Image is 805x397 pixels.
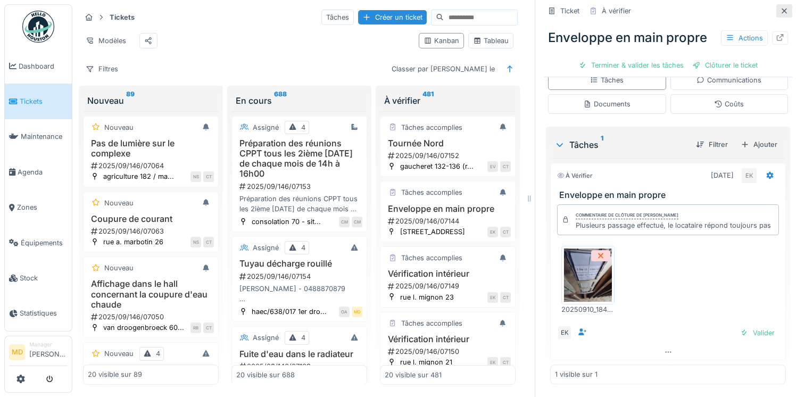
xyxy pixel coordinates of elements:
div: Clôturer le ticket [688,58,762,72]
div: 20 visible sur 89 [88,370,142,380]
div: Nouveau [104,198,134,208]
div: 4 [301,333,305,343]
div: [STREET_ADDRESS] [400,227,465,237]
div: Nouveau [104,263,134,273]
div: 1 visible sur 1 [555,369,597,379]
div: CT [500,227,511,237]
div: 20 visible sur 688 [236,370,295,380]
div: 2025/09/146/07154 [238,271,362,282]
span: Dashboard [19,61,68,71]
div: CT [500,292,511,303]
a: MD Manager[PERSON_NAME] [9,341,68,366]
div: Valider [736,326,779,340]
div: À vérifier [557,171,592,180]
div: En cours [236,94,363,107]
div: Commentaire de clôture de [PERSON_NAME] [576,212,678,219]
span: Maintenance [21,131,68,142]
li: MD [9,344,25,360]
div: 2025/09/146/07139 [238,361,362,371]
div: Tableau [473,36,509,46]
div: EK [742,168,757,183]
span: Tickets [20,96,68,106]
div: CT [203,171,214,182]
div: CM [339,217,350,227]
h3: Fuite d'eau dans le radiateur [236,349,362,359]
sup: 688 [274,94,287,107]
div: Actions [721,30,768,46]
div: Ticket [560,6,579,16]
img: h1z5caugzvam24ltqphm0c24vfov [564,249,612,302]
div: CT [203,322,214,333]
div: NS [190,237,201,247]
div: gaucheret 132-136 (r... [400,161,474,171]
div: À vérifier [602,6,631,16]
div: Filtrer [692,137,732,152]
div: Assigné [253,333,279,343]
div: consolation 70 - sit... [252,217,321,227]
a: Dashboard [5,48,72,84]
div: Nouveau [104,349,134,359]
div: rue a. marbotin 26 [103,237,163,247]
div: CT [500,161,511,172]
div: Filtres [81,61,123,77]
div: EK [557,325,572,340]
a: Zones [5,190,72,225]
div: rue l. mignon 23 [400,292,454,302]
h3: Coupure de courant [88,214,214,224]
span: Équipements [21,238,68,248]
sup: 1 [601,138,603,151]
div: Tâches accomplies [401,318,462,328]
div: Tâches accomplies [401,253,462,263]
div: 2025/09/146/07149 [387,281,511,291]
div: NS [190,171,201,182]
div: 2025/09/146/07050 [90,312,214,322]
div: [DATE] [711,170,734,180]
div: Créer un ticket [358,10,427,24]
h3: Préparation des réunions CPPT tous les 2ième [DATE] de chaque mois de 14h à 16h00 [236,138,362,179]
div: Assigné [253,122,279,133]
div: Classer par [PERSON_NAME] le [387,61,500,77]
div: 20250910_184538.jpg [561,304,615,315]
div: Documents [583,99,630,109]
div: EK [487,227,498,237]
div: EK [487,357,498,368]
span: Zones [17,202,68,212]
div: 4 [301,122,305,133]
div: Préparation des réunions CPPT tous les 2ième [DATE] de chaque mois de 14h à 16h00; [DATE] [DATE] ... [236,194,362,214]
sup: 89 [126,94,135,107]
div: 20 visible sur 481 [385,370,442,380]
sup: 481 [422,94,434,107]
div: Tâches [554,138,687,151]
div: 2025/09/146/07153 [238,181,362,192]
span: Stock [20,273,68,283]
div: EV [487,161,498,172]
div: Plusieurs passage effectué, le locataire répond toujours pas [576,220,771,230]
h3: Pas de lumière sur le complexe [88,138,214,159]
div: Communications [696,75,761,85]
h3: Affichage dans le hall concernant la coupure d'eau chaude [88,279,214,310]
a: Statistiques [5,296,72,331]
div: [PERSON_NAME] - 0488870879 Tuyau décharge rouillé [236,284,362,304]
div: Tâches [590,75,624,85]
a: Équipements [5,225,72,260]
div: Coûts [714,99,744,109]
span: Agenda [18,167,68,177]
div: 2025/09/146/07152 [387,151,511,161]
div: CT [203,237,214,247]
div: EK [487,292,498,303]
h3: Enveloppe en main propre [385,204,511,214]
img: Badge_color-CXgf-gQk.svg [22,11,54,43]
div: Assigné [253,243,279,253]
div: rue l. mignon 21 [400,357,452,367]
div: OA [339,307,350,317]
div: Nouveau [87,94,214,107]
div: Manager [29,341,68,349]
div: 2025/09/146/07144 [387,216,511,226]
div: van droogenbroeck 60... [103,322,184,333]
div: Modèles [81,33,131,48]
a: Stock [5,260,72,295]
h3: Tuyau décharge rouillé [236,259,362,269]
h3: Vérification intérieur [385,334,511,344]
div: Tâches accomplies [401,122,462,133]
div: 4 [301,243,305,253]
